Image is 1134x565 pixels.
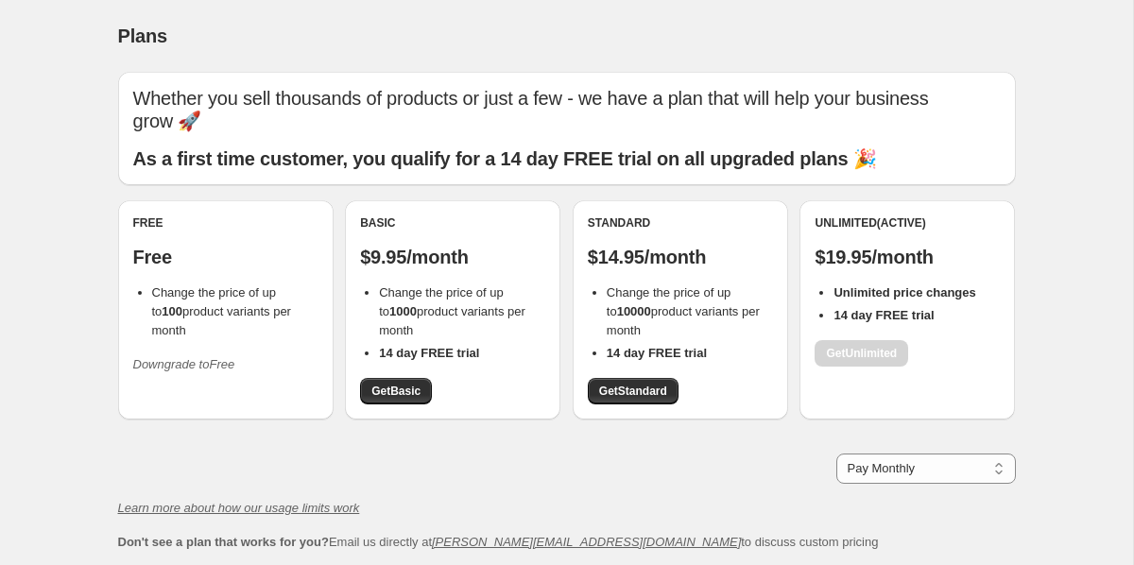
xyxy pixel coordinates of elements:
[360,378,432,404] a: GetBasic
[607,285,760,337] span: Change the price of up to product variants per month
[118,535,879,549] span: Email us directly at to discuss custom pricing
[588,215,773,231] div: Standard
[588,246,773,268] p: $14.95/month
[588,378,679,404] a: GetStandard
[118,501,360,515] a: Learn more about how our usage limits work
[371,384,421,399] span: Get Basic
[133,246,318,268] p: Free
[118,26,167,46] span: Plans
[379,346,479,360] b: 14 day FREE trial
[133,215,318,231] div: Free
[360,246,545,268] p: $9.95/month
[432,535,741,549] a: [PERSON_NAME][EMAIL_ADDRESS][DOMAIN_NAME]
[599,384,667,399] span: Get Standard
[617,304,651,318] b: 10000
[815,246,1000,268] p: $19.95/month
[122,350,247,380] button: Downgrade toFree
[152,285,291,337] span: Change the price of up to product variants per month
[607,346,707,360] b: 14 day FREE trial
[379,285,525,337] span: Change the price of up to product variants per month
[162,304,182,318] b: 100
[389,304,417,318] b: 1000
[133,357,235,371] i: Downgrade to Free
[360,215,545,231] div: Basic
[833,285,975,300] b: Unlimited price changes
[118,535,329,549] b: Don't see a plan that works for you?
[833,308,934,322] b: 14 day FREE trial
[133,148,877,169] b: As a first time customer, you qualify for a 14 day FREE trial on all upgraded plans 🎉
[133,87,1001,132] p: Whether you sell thousands of products or just a few - we have a plan that will help your busines...
[815,215,1000,231] div: Unlimited (Active)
